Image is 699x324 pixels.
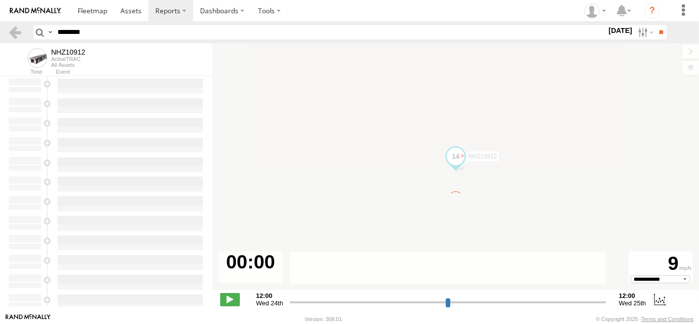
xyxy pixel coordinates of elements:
[641,316,694,322] a: Terms and Conditions
[51,62,86,68] div: All Assets
[220,293,240,306] label: Play/Stop
[619,292,646,299] strong: 12:00
[256,299,283,307] span: Wed 24th
[607,25,634,36] label: [DATE]
[8,70,42,75] div: Time
[10,7,61,14] img: rand-logo.svg
[256,292,283,299] strong: 12:00
[581,3,610,18] div: Zulema McIntosch
[46,25,54,39] label: Search Query
[5,314,51,324] a: Visit our Website
[644,3,660,19] i: ?
[305,316,342,322] div: Version: 308.01
[56,70,212,75] div: Event
[630,253,691,275] div: 9
[8,25,22,39] a: Back to previous Page
[634,25,655,39] label: Search Filter Options
[596,316,694,322] div: © Copyright 2025 -
[51,48,86,56] div: NHZ10912 - View Asset History
[51,56,86,62] div: ActiveTRAC
[619,299,646,307] span: Wed 25th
